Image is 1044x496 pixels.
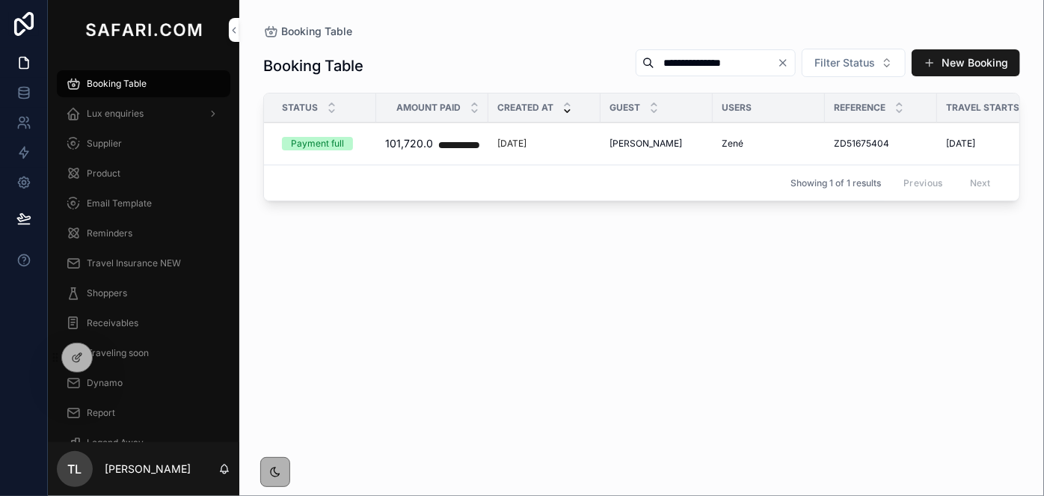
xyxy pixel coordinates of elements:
a: Supplier [57,130,230,157]
span: Lux enquiries [87,108,144,120]
button: Select Button [802,49,906,77]
a: Zené [722,138,816,150]
p: [PERSON_NAME] [105,462,191,477]
a: [DATE] [946,138,1040,150]
div: 101,720.0 [385,129,433,159]
a: Legend Away [57,429,230,456]
a: ZD51675404 [834,138,928,150]
a: [PERSON_NAME] [609,138,704,150]
span: ZD51675404 [834,138,889,150]
img: App logo [82,18,205,42]
span: Shoppers [87,287,127,299]
span: Receivables [87,317,138,329]
span: Traveling soon [87,347,149,359]
button: Clear [777,57,795,69]
a: Product [57,160,230,187]
span: Report [87,407,115,419]
span: Product [87,168,120,180]
a: Lux enquiries [57,100,230,127]
span: Guest [609,102,640,114]
span: Showing 1 of 1 results [790,177,881,189]
div: Payment full [291,137,344,150]
span: Reminders [87,227,132,239]
span: Booking Table [87,78,147,90]
span: Email Template [87,198,152,209]
span: Supplier [87,138,122,150]
a: Email Template [57,190,230,217]
a: Shoppers [57,280,230,307]
span: [DATE] [946,138,975,150]
span: Zené [722,138,743,150]
span: [PERSON_NAME] [609,138,682,150]
a: Booking Table [57,70,230,97]
span: Created at [497,102,553,114]
a: Dynamo [57,370,230,397]
span: Travel Starts [946,102,1019,114]
div: scrollable content [48,60,239,442]
a: Report [57,399,230,426]
a: [DATE] [497,138,592,150]
a: 101,720.0 [385,129,479,159]
span: Legend Away [87,437,144,449]
span: Filter Status [814,55,875,70]
a: Traveling soon [57,340,230,367]
span: Travel Insurance NEW [87,257,181,269]
span: Status [282,102,318,114]
span: Dynamo [87,377,123,389]
button: New Booking [912,49,1020,76]
p: [DATE] [497,138,526,150]
span: Amount Paid [396,102,461,114]
span: Booking Table [281,24,352,39]
span: Users [722,102,752,114]
span: Reference [834,102,885,114]
h1: Booking Table [263,55,363,76]
a: Booking Table [263,24,352,39]
span: TL [68,460,82,478]
a: Receivables [57,310,230,337]
a: Reminders [57,220,230,247]
a: Payment full [282,137,367,150]
a: Travel Insurance NEW [57,250,230,277]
